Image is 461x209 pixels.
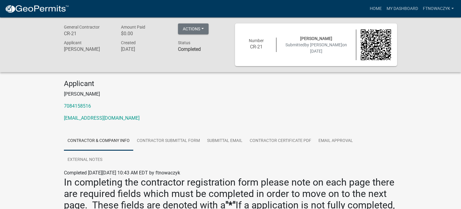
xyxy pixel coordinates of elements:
[64,79,397,88] h4: Applicant
[64,103,91,109] a: 7084158516
[64,46,112,52] h6: [PERSON_NAME]
[121,25,145,29] span: Amount Paid
[178,40,190,45] span: Status
[241,44,272,50] h6: CR-21
[249,38,264,43] span: Number
[178,46,201,52] strong: Completed
[300,36,332,41] span: [PERSON_NAME]
[133,131,203,151] a: Contractor Submittal Form
[64,150,106,170] a: External Notes
[121,31,169,36] h6: $0.00
[64,170,180,176] span: Completed [DATE][DATE] 10:43 AM EDT by ftnowaczyk
[315,131,357,151] a: Email Approval
[285,42,347,54] span: Submitted on [DATE]
[305,42,342,47] span: by [PERSON_NAME]
[64,25,100,29] span: General Contractor
[420,3,456,14] a: ftnowaczyk
[361,29,391,60] img: QR code
[64,115,140,121] a: [EMAIL_ADDRESS][DOMAIN_NAME]
[64,31,112,36] h6: CR-21
[121,46,169,52] h6: [DATE]
[121,40,136,45] span: Created
[64,91,397,98] p: [PERSON_NAME]
[367,3,384,14] a: Home
[384,3,420,14] a: My Dashboard
[203,131,246,151] a: Submittal Email
[246,131,315,151] a: Contractor Certificate PDF
[64,40,82,45] span: Applicant
[64,131,133,151] a: Contractor & Company Info
[178,23,209,34] button: Actions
